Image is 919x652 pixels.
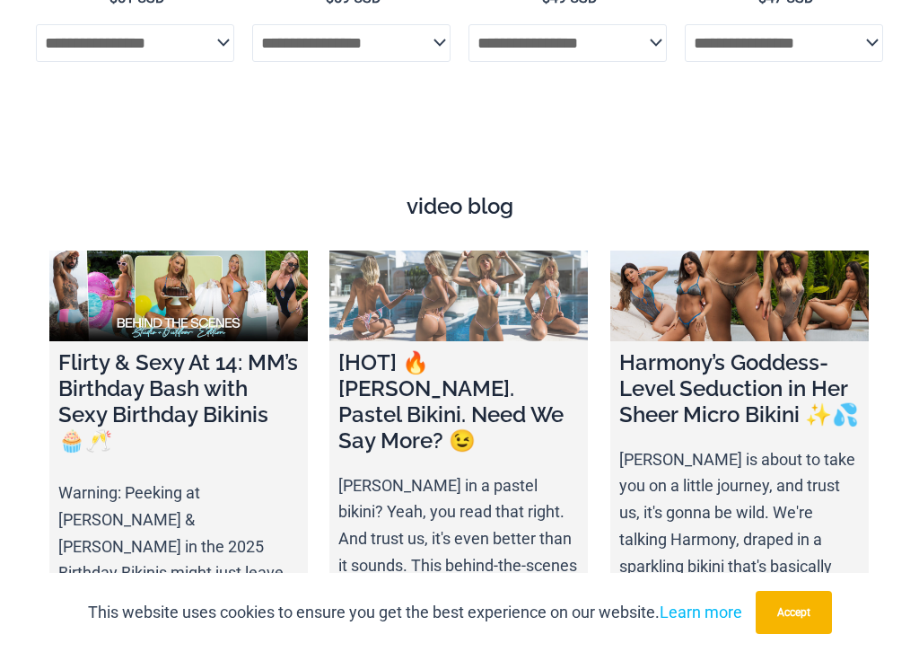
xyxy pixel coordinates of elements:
[619,350,860,427] h4: Harmony’s Goddess-Level Seduction in Her Sheer Micro Bikini ✨💦
[756,591,832,634] button: Accept
[58,350,299,454] h4: Flirty & Sexy At 14: MM’s Birthday Bash with Sexy Birthday Bikinis 🧁🥂
[88,599,742,626] p: This website uses cookies to ensure you get the best experience on our website.
[329,251,588,341] a: [HOT] 🔥 Olivia. Pastel Bikini. Need We Say More? 😉
[660,603,742,621] a: Learn more
[338,350,579,454] h4: [HOT] 🔥 [PERSON_NAME]. Pastel Bikini. Need We Say More? 😉
[49,194,870,220] h4: video blog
